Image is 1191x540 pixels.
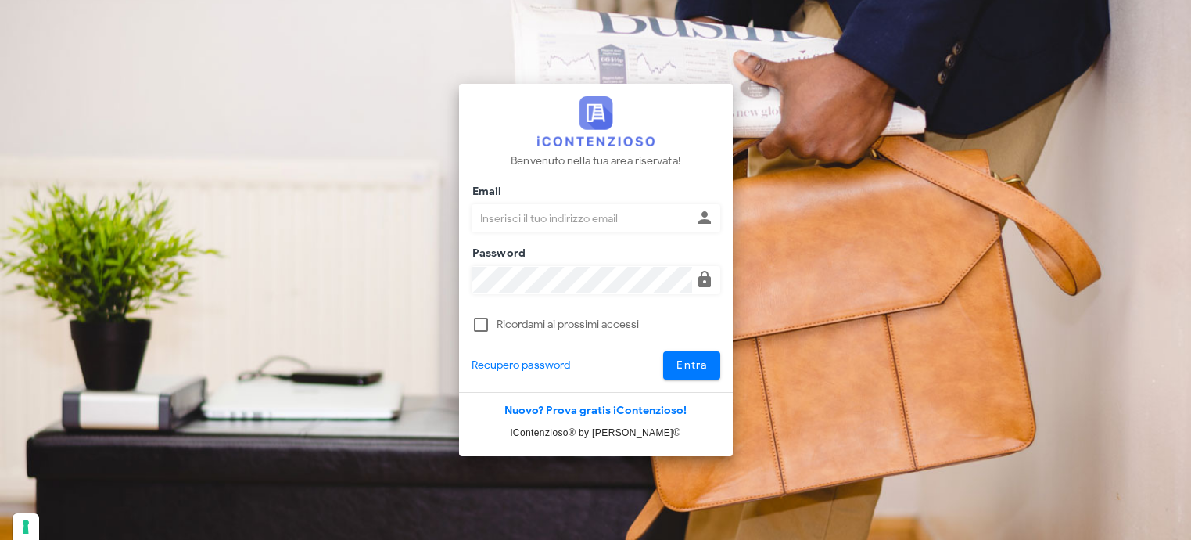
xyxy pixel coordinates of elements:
[663,351,720,380] button: Entra
[676,358,708,372] span: Entra
[472,205,692,232] input: Inserisci il tuo indirizzo email
[468,184,502,200] label: Email
[497,317,720,333] label: Ricordami ai prossimi accessi
[459,425,733,441] p: iContenzioso® by [PERSON_NAME]©
[504,404,687,417] a: Nuovo? Prova gratis iContenzioso!
[13,513,39,540] button: Le tue preferenze relative al consenso per le tecnologie di tracciamento
[511,153,680,170] p: Benvenuto nella tua area riservata!
[472,357,571,374] a: Recupero password
[468,246,526,261] label: Password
